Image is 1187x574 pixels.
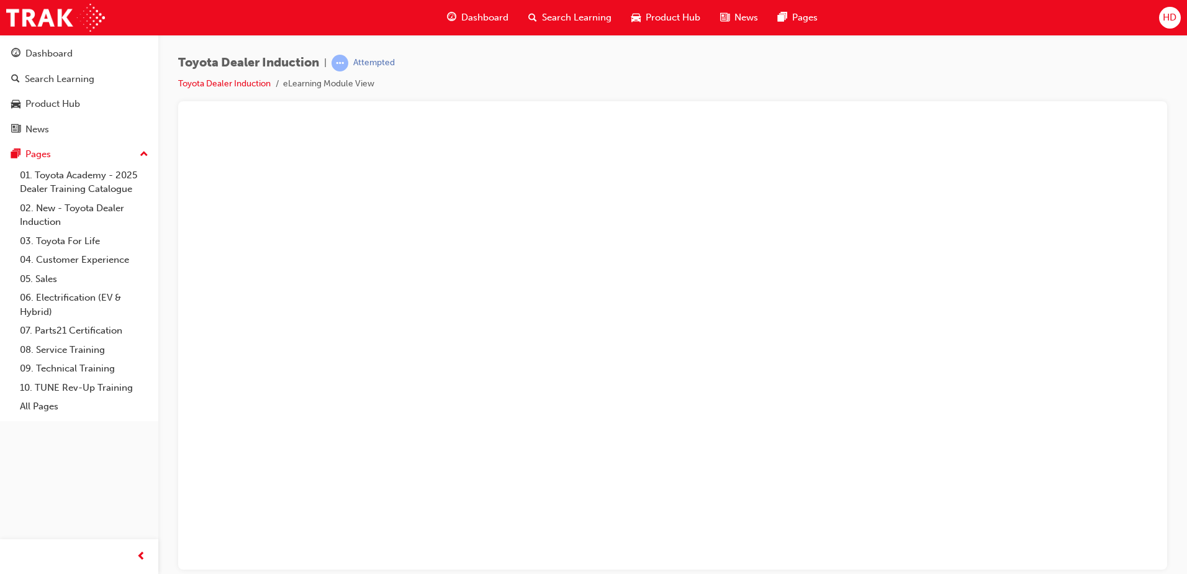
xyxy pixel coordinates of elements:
a: news-iconNews [710,5,768,30]
a: 07. Parts21 Certification [15,321,153,340]
a: 04. Customer Experience [15,250,153,270]
button: HD [1159,7,1181,29]
span: up-icon [140,147,148,163]
a: News [5,118,153,141]
span: Search Learning [542,11,612,25]
a: Toyota Dealer Induction [178,78,271,89]
span: News [734,11,758,25]
span: pages-icon [11,149,20,160]
a: 09. Technical Training [15,359,153,378]
a: All Pages [15,397,153,416]
a: Dashboard [5,42,153,65]
a: search-iconSearch Learning [518,5,621,30]
button: Pages [5,143,153,166]
a: 06. Electrification (EV & Hybrid) [15,288,153,321]
span: car-icon [11,99,20,110]
span: Toyota Dealer Induction [178,56,319,70]
span: Pages [792,11,818,25]
span: search-icon [528,10,537,25]
li: eLearning Module View [283,77,374,91]
span: prev-icon [137,549,146,565]
a: 05. Sales [15,270,153,289]
a: 03. Toyota For Life [15,232,153,251]
a: Product Hub [5,93,153,116]
span: learningRecordVerb_ATTEMPT-icon [332,55,348,71]
span: search-icon [11,74,20,85]
span: HD [1163,11,1176,25]
div: News [25,122,49,137]
span: news-icon [720,10,729,25]
a: 10. TUNE Rev-Up Training [15,378,153,398]
div: Dashboard [25,47,73,61]
span: guage-icon [11,48,20,60]
a: 02. New - Toyota Dealer Induction [15,199,153,232]
div: Pages [25,147,51,162]
span: | [324,56,327,70]
span: Product Hub [646,11,700,25]
a: pages-iconPages [768,5,828,30]
img: Trak [6,4,105,32]
span: news-icon [11,124,20,135]
div: Product Hub [25,97,80,111]
span: pages-icon [778,10,787,25]
span: Dashboard [461,11,508,25]
a: 08. Service Training [15,340,153,360]
a: 01. Toyota Academy - 2025 Dealer Training Catalogue [15,166,153,199]
button: DashboardSearch LearningProduct HubNews [5,40,153,143]
a: guage-iconDashboard [437,5,518,30]
span: car-icon [631,10,641,25]
div: Attempted [353,57,395,69]
span: guage-icon [447,10,456,25]
div: Search Learning [25,72,94,86]
a: car-iconProduct Hub [621,5,710,30]
a: Search Learning [5,68,153,91]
